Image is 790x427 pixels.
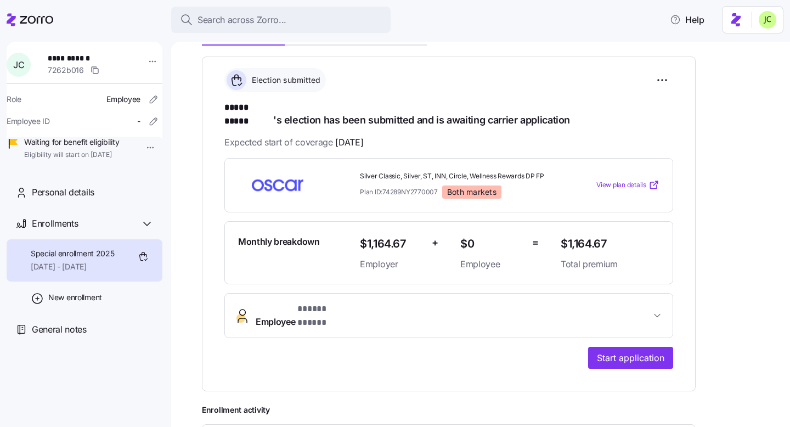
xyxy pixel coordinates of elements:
[360,172,552,181] span: Silver Classic, Silver, ST, INN, Circle, Wellness Rewards DP FP
[335,136,363,149] span: [DATE]
[661,9,713,31] button: Help
[48,65,84,76] span: 7262b016
[32,323,87,336] span: General notes
[24,137,119,148] span: Waiting for benefit eligibility
[7,116,50,127] span: Employee ID
[596,180,646,190] span: View plan details
[249,75,321,86] span: Election submitted
[31,248,115,259] span: Special enrollment 2025
[460,235,523,253] span: $0
[238,235,320,249] span: Monthly breakdown
[32,217,78,231] span: Enrollments
[759,11,776,29] img: 0d5040ea9766abea509702906ec44285
[596,179,659,190] a: View plan details
[7,94,21,105] span: Role
[24,150,119,160] span: Eligibility will start on [DATE]
[561,235,659,253] span: $1,164.67
[137,116,140,127] span: -
[32,186,94,199] span: Personal details
[597,351,664,364] span: Start application
[460,257,523,271] span: Employee
[13,60,24,69] span: J C
[202,404,696,415] span: Enrollment activity
[360,187,438,196] span: Plan ID: 74289NY2770007
[31,261,115,272] span: [DATE] - [DATE]
[238,172,317,198] img: Oscar
[198,13,286,27] span: Search across Zorro...
[432,235,438,251] span: +
[360,257,423,271] span: Employer
[561,257,659,271] span: Total premium
[447,187,496,197] span: Both markets
[106,94,140,105] span: Employee
[224,136,363,149] span: Expected start of coverage
[224,101,673,127] h1: 's election has been submitted and is awaiting carrier application
[256,302,351,329] span: Employee
[670,13,704,26] span: Help
[360,235,423,253] span: $1,164.67
[48,292,102,303] span: New enrollment
[171,7,391,33] button: Search across Zorro...
[588,347,673,369] button: Start application
[532,235,539,251] span: =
